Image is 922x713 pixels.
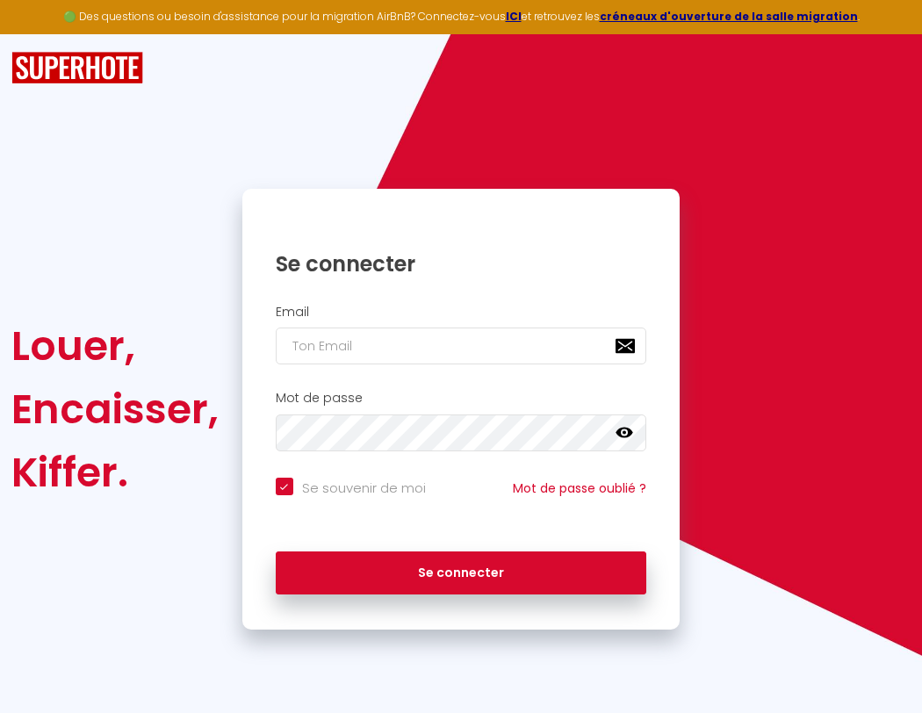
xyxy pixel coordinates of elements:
[11,52,143,84] img: SuperHote logo
[276,305,647,320] h2: Email
[600,9,858,24] a: créneaux d'ouverture de la salle migration
[276,328,647,364] input: Ton Email
[276,250,647,277] h1: Se connecter
[513,479,646,497] a: Mot de passe oublié ?
[11,314,219,378] div: Louer,
[276,551,647,595] button: Se connecter
[276,391,647,406] h2: Mot de passe
[11,441,219,504] div: Kiffer.
[506,9,522,24] a: ICI
[11,378,219,441] div: Encaisser,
